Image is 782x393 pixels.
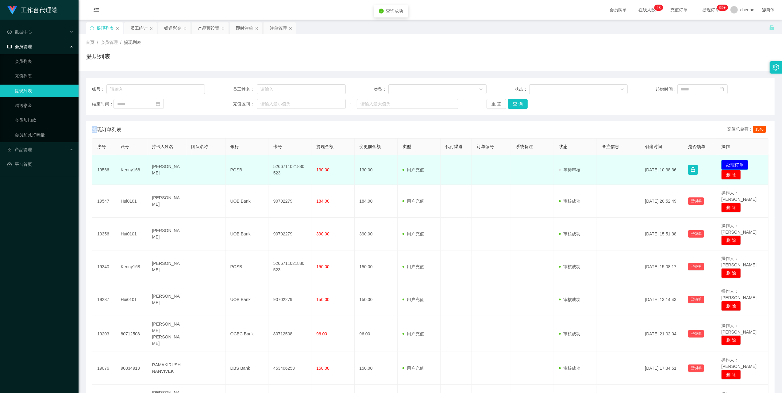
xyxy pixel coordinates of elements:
[355,185,398,218] td: 184.00
[116,283,147,316] td: Hui0101
[225,185,268,218] td: UOB Bank
[233,101,256,107] span: 充值区间：
[640,250,683,283] td: [DATE] 15:08:17
[721,144,730,149] span: 操作
[772,64,779,71] i: 图标: setting
[355,250,398,283] td: 150.00
[116,218,147,250] td: Hui0101
[21,0,58,20] h1: 工作台代理端
[316,331,327,336] span: 96.00
[355,352,398,385] td: 150.00
[7,6,17,15] img: logo.9652507e.png
[667,8,691,12] span: 充值订单
[657,5,659,11] p: 2
[116,352,147,385] td: 90834913
[92,250,116,283] td: 19340
[7,29,32,34] span: 数据中心
[7,30,12,34] i: 图标: check-circle-o
[147,218,187,250] td: [PERSON_NAME]
[640,185,683,218] td: [DATE] 20:52:49
[97,22,114,34] div: 提现列表
[753,126,766,133] span: 1540
[721,256,757,267] span: 操作人：[PERSON_NAME]
[92,101,114,107] span: 结束时间：
[721,223,757,235] span: 操作人：[PERSON_NAME]
[720,87,724,91] i: 图标: calendar
[116,250,147,283] td: Kenny168
[355,155,398,185] td: 130.00
[268,218,311,250] td: 90702279
[116,185,147,218] td: Hui0101
[487,99,506,109] button: 重 置
[316,297,329,302] span: 150.00
[721,289,757,300] span: 操作人：[PERSON_NAME]
[116,316,147,352] td: 80712508
[15,70,74,82] a: 充值列表
[559,264,580,269] span: 审核成功
[403,167,424,172] span: 用户充值
[379,9,384,13] i: icon: check-circle
[97,40,98,45] span: /
[403,144,411,149] span: 类型
[7,147,12,152] i: 图标: appstore-o
[149,27,153,30] i: 图标: close
[233,86,256,93] span: 员工姓名：
[92,185,116,218] td: 19547
[559,331,580,336] span: 审核成功
[477,144,494,149] span: 订单编号
[257,99,346,109] input: 请输入最小值为
[147,155,187,185] td: [PERSON_NAME]
[559,199,580,204] span: 审核成功
[721,190,757,202] span: 操作人：[PERSON_NAME]
[635,8,659,12] span: 在线人数
[559,231,580,236] span: 审核成功
[270,22,287,34] div: 注单管理
[147,185,187,218] td: [PERSON_NAME]
[559,297,580,302] span: 审核成功
[374,86,388,93] span: 类型：
[360,144,381,149] span: 变更前金额
[225,218,268,250] td: UOB Bank
[289,27,292,30] i: 图标: close
[355,218,398,250] td: 390.00
[403,297,424,302] span: 用户充值
[86,0,107,20] i: 图标: menu-fold
[355,283,398,316] td: 150.00
[721,203,741,212] button: 删 除
[659,5,661,11] p: 3
[357,99,459,109] input: 请输入最大值为
[15,55,74,67] a: 会员列表
[645,144,662,149] span: 创建时间
[479,87,483,92] i: 图标: down
[640,283,683,316] td: [DATE] 13:14:43
[225,283,268,316] td: UOB Bank
[403,231,424,236] span: 用户充值
[721,370,741,380] button: 删 除
[688,197,704,205] button: 已锁单
[15,114,74,126] a: 会员加扣款
[508,99,528,109] button: 查 询
[515,86,529,93] span: 状态：
[124,40,141,45] span: 提现列表
[152,144,174,149] span: 持卡人姓名
[268,185,311,218] td: 90702279
[403,264,424,269] span: 用户充值
[257,84,346,94] input: 请输入
[688,364,704,372] button: 已锁单
[225,250,268,283] td: POSB
[221,27,225,30] i: 图标: close
[92,126,121,133] span: 提现订单列表
[92,155,116,185] td: 19566
[386,9,403,13] span: 查询成功
[688,144,705,149] span: 是否锁单
[559,167,580,172] span: 等待审核
[230,144,239,149] span: 银行
[268,155,311,185] td: 5266711021880523
[355,316,398,352] td: 96.00
[268,250,311,283] td: 5266711021880523
[225,155,268,185] td: POSB
[316,264,329,269] span: 150.00
[727,126,769,133] div: 充值总金额：
[92,218,116,250] td: 19356
[225,352,268,385] td: DBS Bank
